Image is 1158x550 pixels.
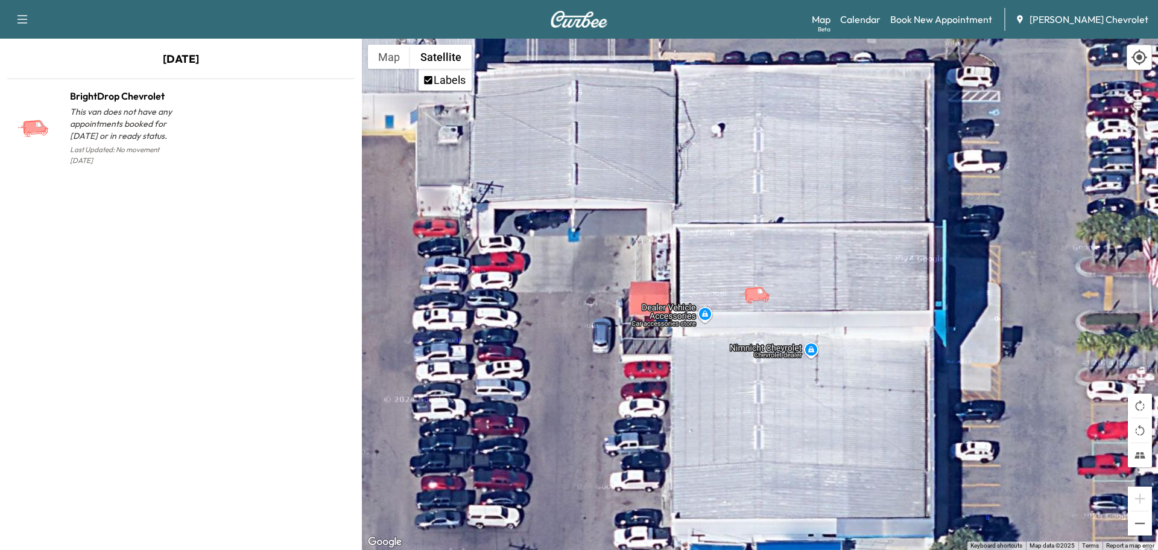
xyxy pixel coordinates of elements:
a: Report a map error [1106,542,1154,549]
button: Keyboard shortcuts [970,542,1022,550]
img: Curbee Logo [550,11,608,28]
li: Labels [420,70,470,89]
span: [PERSON_NAME] Chevrolet [1030,12,1148,27]
a: Open this area in Google Maps (opens a new window) [365,534,405,550]
div: Beta [818,25,831,34]
a: Calendar [840,12,881,27]
div: Recenter map [1127,45,1152,70]
button: Show street map [368,45,410,69]
button: Zoom out [1128,511,1152,536]
button: Rotate map counterclockwise [1128,418,1152,443]
p: This van does not have any appointments booked for [DATE] or in ready status. [70,106,181,142]
button: Show satellite imagery [410,45,472,69]
img: Google [365,534,405,550]
h1: BrightDrop Chevrolet [70,89,181,103]
a: MapBeta [812,12,831,27]
span: Map data ©2025 [1030,542,1075,549]
label: Labels [434,74,466,86]
button: Tilt map [1128,443,1152,467]
p: Last Updated: No movement [DATE] [70,142,181,168]
a: Book New Appointment [890,12,992,27]
a: Terms [1082,542,1099,549]
ul: Show satellite imagery [419,69,472,91]
gmp-advanced-marker: BrightDrop Chevrolet [739,273,781,295]
button: Zoom in [1128,487,1152,511]
button: Rotate map clockwise [1128,394,1152,418]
